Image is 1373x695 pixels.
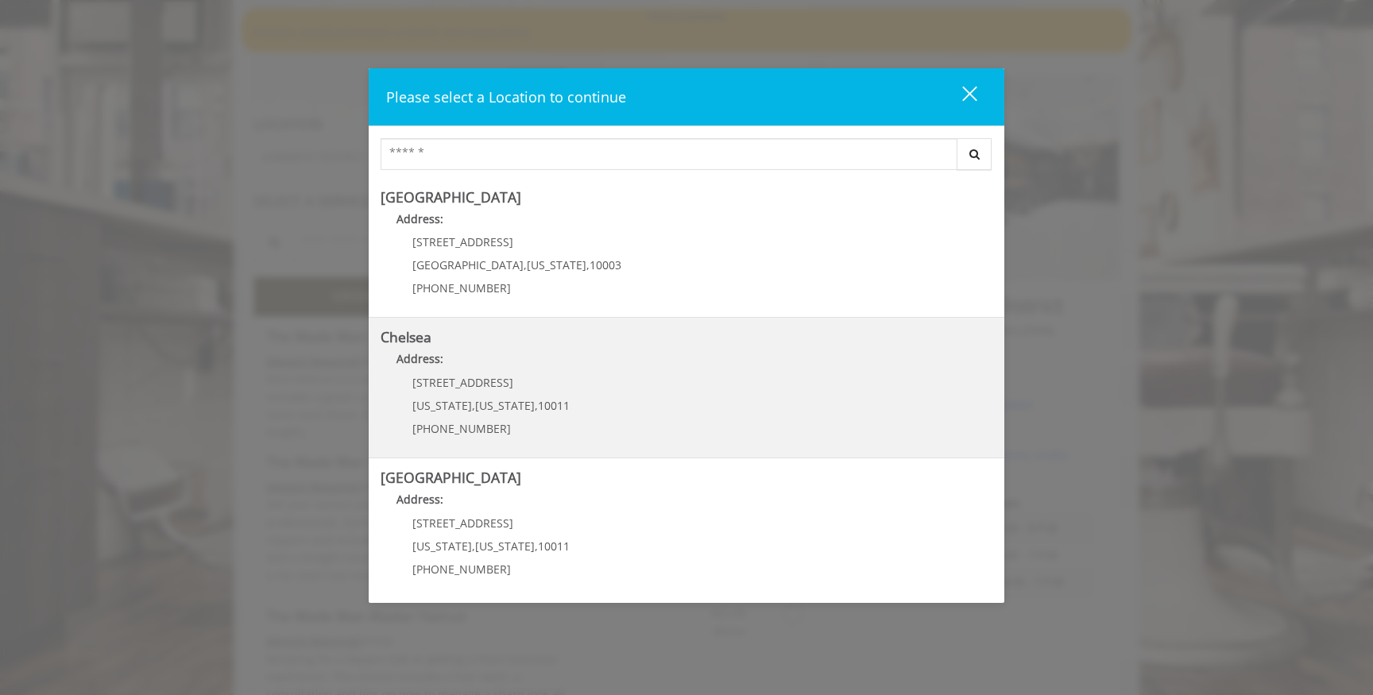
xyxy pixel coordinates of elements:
b: Chelsea [381,327,431,346]
span: [STREET_ADDRESS] [412,515,513,531]
span: [US_STATE] [527,257,586,272]
span: , [524,257,527,272]
span: [STREET_ADDRESS] [412,375,513,390]
span: , [535,398,538,413]
span: [PHONE_NUMBER] [412,562,511,577]
span: [PHONE_NUMBER] [412,421,511,436]
div: Center Select [381,138,992,178]
span: [GEOGRAPHIC_DATA] [412,257,524,272]
span: [STREET_ADDRESS] [412,234,513,249]
span: [US_STATE] [475,398,535,413]
span: 10011 [538,398,570,413]
i: Search button [965,149,984,160]
b: Address: [396,492,443,507]
button: close dialog [933,80,987,113]
b: [GEOGRAPHIC_DATA] [381,187,521,207]
b: Address: [396,351,443,366]
span: , [472,398,475,413]
input: Search Center [381,138,957,170]
span: , [472,539,475,554]
b: [GEOGRAPHIC_DATA] [381,468,521,487]
span: , [535,539,538,554]
span: Please select a Location to continue [386,87,626,106]
span: 10011 [538,539,570,554]
div: close dialog [944,85,976,109]
span: [US_STATE] [412,539,472,554]
span: [US_STATE] [412,398,472,413]
span: 10003 [590,257,621,272]
span: [PHONE_NUMBER] [412,280,511,295]
span: [US_STATE] [475,539,535,554]
b: Address: [396,211,443,226]
span: , [586,257,590,272]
